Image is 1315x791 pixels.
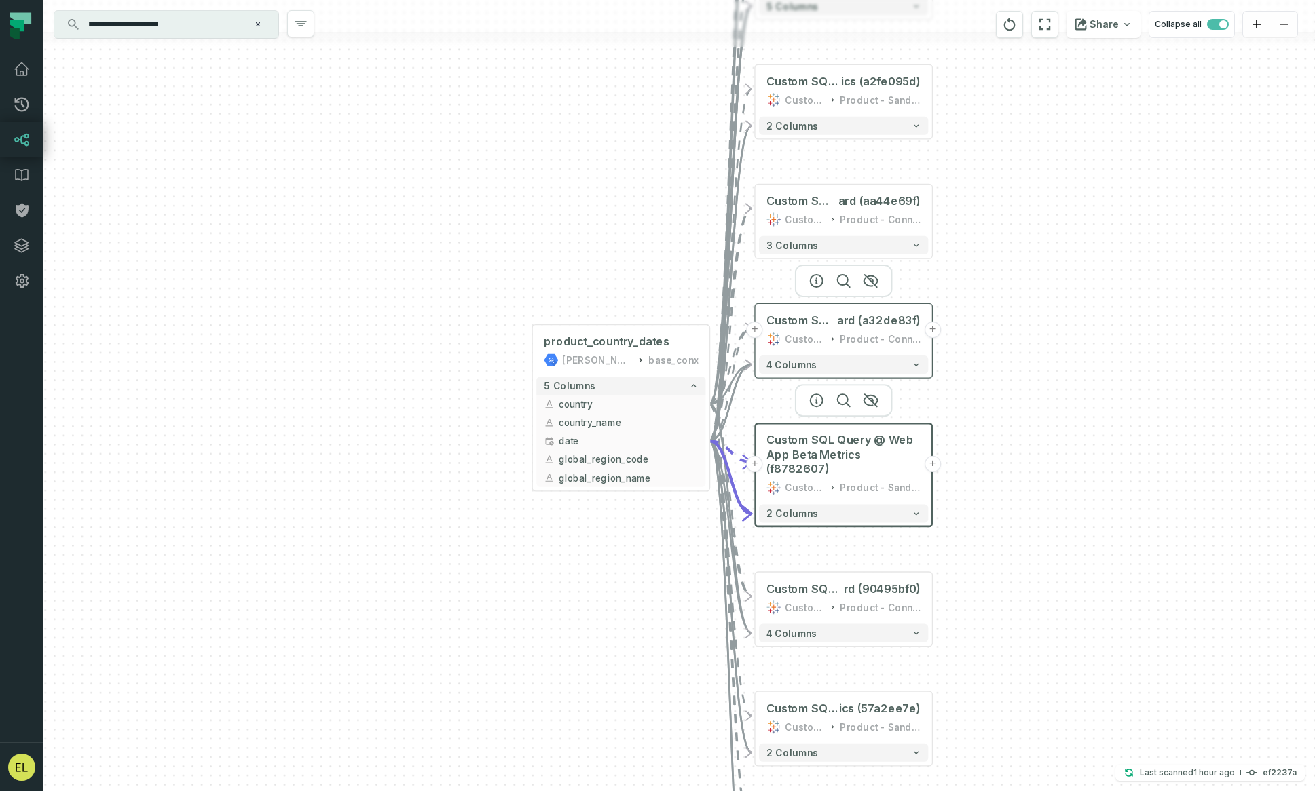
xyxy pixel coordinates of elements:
[709,404,752,633] g: Edge from 05dc7523ac40df9857c1d8f3e8299b3f to d6585cf413e6f151bbd840a5593504b9
[840,332,921,347] div: Product - Connected Devices
[766,701,839,716] span: Custom SQL Query @ Web App Beta Metr
[747,456,763,472] button: +
[709,441,752,752] g: Edge from 05dc7523ac40df9857c1d8f3e8299b3f to 51e805a8cfb7f2905c4182be93068630
[785,600,826,615] div: CustomSQL
[844,581,921,596] span: rd (90495bf0)
[840,212,921,227] div: Product - Connected Devices
[1270,12,1297,38] button: zoom out
[766,313,837,328] span: Custom SQL Query @ WebApp 2.0 Dashbo
[766,628,817,638] span: 4 columns
[840,480,921,495] div: Product - Sandbox
[1140,766,1235,779] p: Last scanned
[544,436,555,446] span: date
[766,508,818,519] span: 2 columns
[544,381,595,391] span: 5 columns
[766,433,921,477] span: Custom SQL Query @ Web App Beta Metrics (f8782607)
[838,194,921,209] span: ard (aa44e69f)
[785,93,826,108] div: CustomSQL
[840,719,921,734] div: Product - Sandbox
[1193,767,1235,777] relative-time: Aug 22, 2025, 2:02 PM EDT
[785,719,826,734] div: CustomSQL
[766,194,838,209] span: Custom SQL Query @ WebApp 2.0 Dashbo
[766,747,818,758] span: 2 columns
[544,334,670,349] span: product_country_dates
[559,398,699,411] span: country
[837,313,921,328] span: ard (a32de83f)
[536,413,705,431] button: country_name
[536,431,705,450] button: date
[766,194,921,209] div: Custom SQL Query @ WebApp 2.0 Dashboard (aa44e69f)
[251,18,265,31] button: Clear search query
[544,472,555,483] span: string
[648,353,698,368] div: base_conx
[924,322,940,338] button: +
[709,441,752,514] g: Edge from 05dc7523ac40df9857c1d8f3e8299b3f to 35f41afe356b26b3b49a7e29aad7023b
[766,120,818,131] span: 2 columns
[766,701,921,716] div: Custom SQL Query @ Web App Beta Metrics (57a2ee7e)
[544,417,555,428] span: string
[559,452,699,466] span: global_region_code
[766,581,844,596] span: Custom SQL Query @ WebApp 2.0 Dashboa
[839,701,921,716] span: ics (57a2ee7e)
[544,399,555,410] span: string
[841,74,921,89] span: ics (a2fe095d)
[785,332,826,347] div: CustomSQL
[785,480,826,495] div: CustomSQL
[559,471,699,484] span: global_region_name
[766,74,841,89] span: Custom SQL Query @ Web App Beta Metr
[709,404,752,596] g: Edge from 05dc7523ac40df9857c1d8f3e8299b3f to d6585cf413e6f151bbd840a5593504b9
[1243,12,1270,38] button: zoom in
[840,93,921,108] div: Product - Sandbox
[766,239,818,250] span: 3 columns
[1263,769,1297,777] h4: ef2237a
[766,581,921,596] div: Custom SQL Query @ WebApp 2.0 Dashboard (90495bf0)
[785,212,826,227] div: CustomSQL
[1067,11,1141,38] button: Share
[536,450,705,469] button: global_region_code
[544,454,555,465] span: string
[766,74,921,89] div: Custom SQL Query @ Web App Beta Metrics (a2fe095d)
[747,322,763,338] button: +
[559,416,699,429] span: country_name
[840,600,921,615] div: Product - Connected Devices
[766,359,817,370] span: 4 columns
[562,353,632,368] div: juul-warehouse
[924,456,940,472] button: +
[536,469,705,487] button: global_region_name
[8,754,35,781] img: avatar of Eddie Lam
[559,434,699,448] span: date
[709,441,752,462] g: Edge from 05dc7523ac40df9857c1d8f3e8299b3f to 35f41afe356b26b3b49a7e29aad7023b
[536,395,705,413] button: country
[709,441,752,716] g: Edge from 05dc7523ac40df9857c1d8f3e8299b3f to 51e805a8cfb7f2905c4182be93068630
[766,313,921,328] div: Custom SQL Query @ WebApp 2.0 Dashboard (a32de83f)
[1149,11,1235,38] button: Collapse all
[1115,765,1305,781] button: Last scanned[DATE] 2:02:29 PMef2237a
